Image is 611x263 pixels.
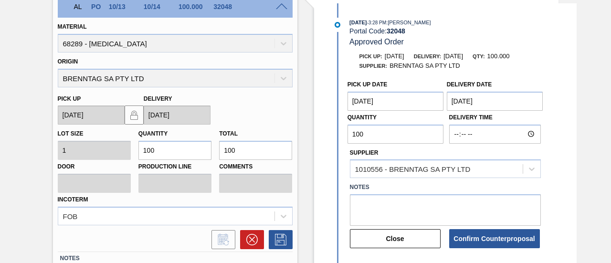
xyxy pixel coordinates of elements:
span: [DATE] [443,53,463,60]
strong: 32048 [387,27,405,35]
span: 100.000 [487,53,510,60]
div: Cancel Order [235,230,264,249]
span: Qty: [473,53,485,59]
div: Portal Code: [349,27,576,35]
span: [DATE] [385,53,404,60]
span: [DATE] [349,20,367,25]
div: 100.000 [176,3,214,11]
img: atual [335,22,340,28]
div: Save Order [264,230,293,249]
label: Quantity [348,114,377,121]
label: Supplier [350,149,379,156]
label: Door [58,160,131,174]
input: mm/dd/yyyy [144,105,211,125]
input: mm/dd/yyyy [348,92,444,111]
label: Material [58,23,87,30]
span: Pick up: [359,53,382,59]
button: Confirm Counterproposal [449,229,540,248]
div: FOB [63,212,78,220]
div: 1010556 - BRENNTAG SA PTY LTD [355,165,471,173]
span: Delivery: [414,53,441,59]
input: mm/dd/yyyy [58,105,125,125]
label: Lot size [58,130,84,137]
label: Incoterm [58,196,88,203]
button: locked [125,105,144,125]
span: : [PERSON_NAME] [386,20,431,25]
span: BRENNTAG SA PTY LTD [390,62,460,69]
label: Pick up [58,95,81,102]
img: locked [128,109,140,121]
label: Origin [58,58,78,65]
div: Inform order change [207,230,235,249]
p: AL [74,3,86,11]
button: Close [350,229,441,248]
label: Quantity [138,130,168,137]
label: Delivery [144,95,172,102]
input: mm/dd/yyyy [447,92,543,111]
label: Pick up Date [348,81,388,88]
label: Delivery Time [449,111,541,125]
label: Comments [219,160,292,174]
div: 10/14/2025 [141,3,179,11]
span: - 3:28 PM [367,20,387,25]
span: Supplier: [359,63,388,69]
div: 32048 [211,3,249,11]
label: Delivery Date [447,81,492,88]
div: 10/13/2025 [106,3,144,11]
label: Total [219,130,238,137]
label: Notes [350,180,541,194]
div: Purchase order [89,3,105,11]
span: Approved Order [349,38,404,46]
label: Production Line [138,160,211,174]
